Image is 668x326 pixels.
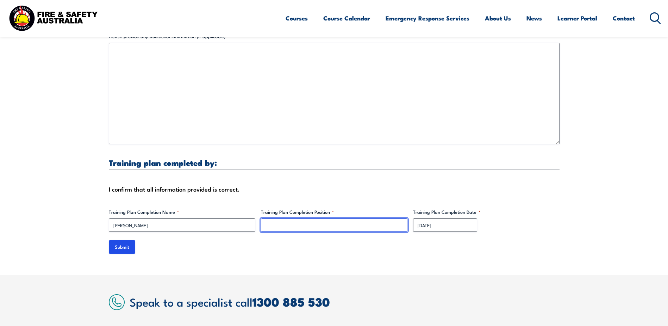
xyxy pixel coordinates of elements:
[485,9,511,28] a: About Us
[109,184,560,194] div: I confirm that all information provided is correct.
[386,9,469,28] a: Emergency Response Services
[286,9,308,28] a: Courses
[413,209,560,216] label: Training Plan Completion Date
[109,209,255,216] label: Training Plan Completion Name
[557,9,597,28] a: Learner Portal
[613,9,635,28] a: Contact
[252,292,330,311] a: 1300 885 530
[413,218,477,232] input: dd/mm/yyyy
[526,9,542,28] a: News
[109,240,135,254] input: Submit
[109,158,560,167] h3: Training plan completed by:
[130,295,560,308] h2: Speak to a specialist call
[323,9,370,28] a: Course Calendar
[261,209,407,216] label: Training Plan Completion Position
